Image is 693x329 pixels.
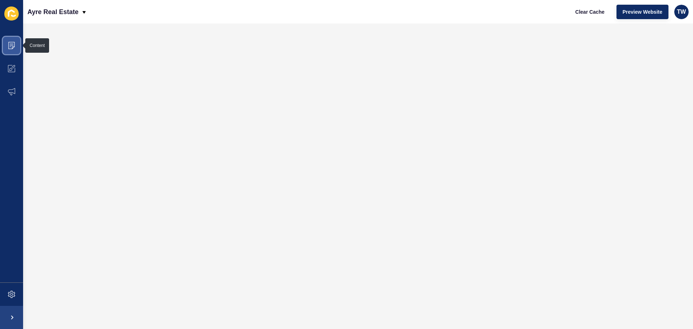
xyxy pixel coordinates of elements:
[27,3,78,21] p: Ayre Real Estate
[616,5,668,19] button: Preview Website
[623,8,662,16] span: Preview Website
[575,8,605,16] span: Clear Cache
[569,5,611,19] button: Clear Cache
[30,43,45,48] div: Content
[677,8,686,16] span: TW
